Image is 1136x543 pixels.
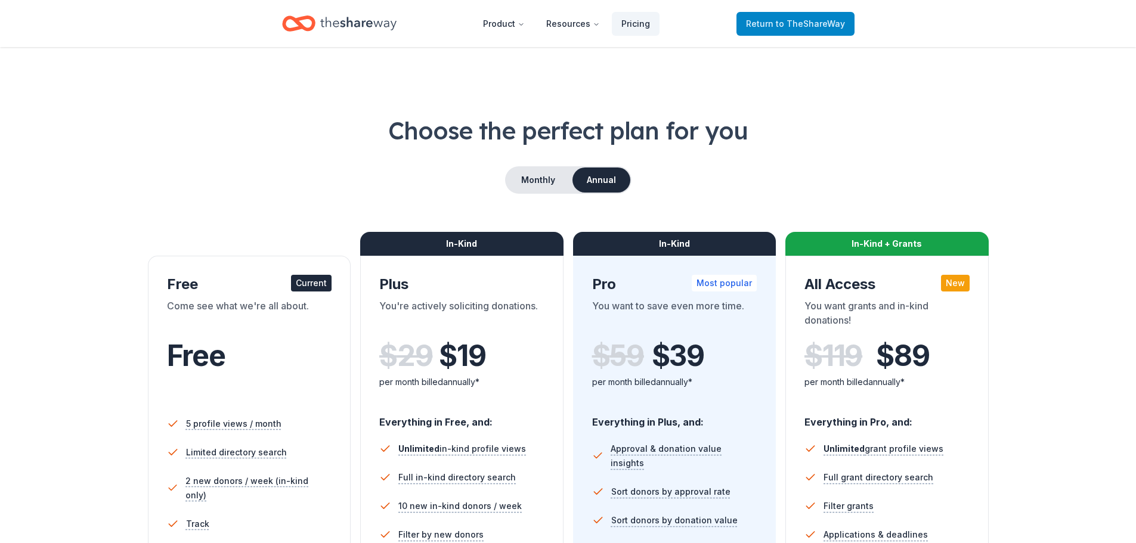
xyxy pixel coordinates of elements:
[473,10,660,38] nav: Main
[185,474,332,502] span: 2 new donors / week (in-kind only)
[824,499,874,513] span: Filter grants
[291,275,332,291] div: Current
[611,513,738,528] span: Sort donors by donation value
[804,275,970,294] div: All Access
[592,275,757,294] div: Pro
[360,232,564,256] div: In-Kind
[379,275,544,294] div: Plus
[824,443,865,454] span: Unlimited
[612,12,660,36] a: Pricing
[824,470,933,485] span: Full grant directory search
[167,338,225,373] span: Free
[592,405,757,430] div: Everything in Plus, and:
[573,232,776,256] div: In-Kind
[379,375,544,389] div: per month billed annually*
[824,443,943,454] span: grant profile views
[282,10,397,38] a: Home
[592,375,757,389] div: per month billed annually*
[186,417,281,431] span: 5 profile views / month
[785,232,989,256] div: In-Kind + Grants
[941,275,970,291] div: New
[398,528,484,542] span: Filter by new donors
[473,12,534,36] button: Product
[592,299,757,332] div: You want to save even more time.
[167,275,332,294] div: Free
[439,339,485,373] span: $ 19
[804,405,970,430] div: Everything in Pro, and:
[379,299,544,332] div: You're actively soliciting donations.
[167,299,332,332] div: Come see what we're all about.
[652,339,704,373] span: $ 39
[776,18,845,29] span: to TheShareWay
[611,442,757,470] span: Approval & donation value insights
[572,167,630,193] button: Annual
[876,339,929,373] span: $ 89
[379,405,544,430] div: Everything in Free, and:
[804,299,970,332] div: You want grants and in-kind donations!
[506,167,570,193] button: Monthly
[537,12,609,36] button: Resources
[398,443,526,454] span: in-kind profile views
[746,17,845,31] span: Return
[692,275,757,291] div: Most popular
[398,443,439,454] span: Unlimited
[186,445,287,460] span: Limited directory search
[48,114,1088,147] h1: Choose the perfect plan for you
[824,528,928,542] span: Applications & deadlines
[398,470,516,485] span: Full in-kind directory search
[736,12,855,36] a: Returnto TheShareWay
[804,375,970,389] div: per month billed annually*
[398,499,522,513] span: 10 new in-kind donors / week
[611,485,730,499] span: Sort donors by approval rate
[186,517,209,531] span: Track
